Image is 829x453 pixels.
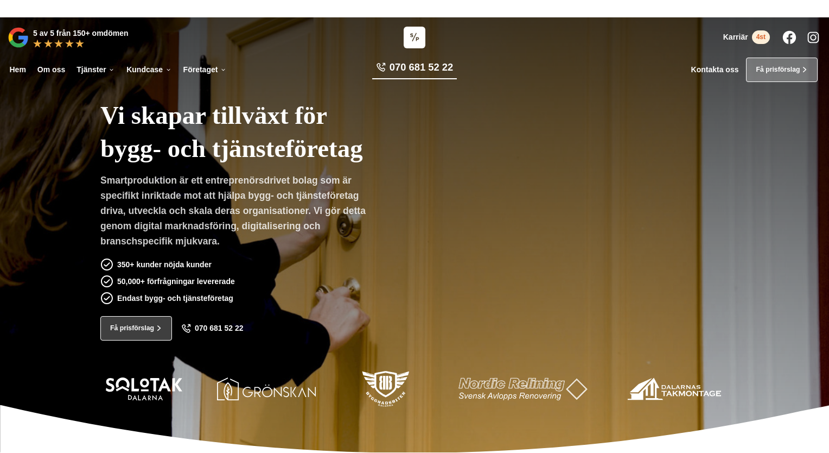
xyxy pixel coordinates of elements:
a: Hem [8,58,28,82]
h1: Vi skapar tillväxt för bygg- och tjänsteföretag [100,87,457,173]
a: Karriär 4st [723,30,770,44]
p: 50,000+ förfrågningar levererade [117,275,235,287]
a: Få prisförslag [746,58,818,82]
p: Vi vann Årets Unga Företagare i Dalarna 2024 – [4,4,825,14]
a: Om oss [35,58,67,82]
span: 070 681 52 22 [195,324,244,333]
a: 070 681 52 22 [181,324,244,334]
span: 070 681 52 22 [390,60,453,74]
span: Få prisförslag [110,323,154,334]
a: 070 681 52 22 [372,60,457,79]
span: Karriär [723,33,748,42]
a: Läs pressmeddelandet här! [447,4,535,12]
a: Kundcase [125,58,174,82]
a: Tjänster [75,58,117,82]
a: Företaget [181,58,228,82]
p: Smartproduktion är ett entreprenörsdrivet bolag som är specifikt inriktade mot att hjälpa bygg- o... [100,173,374,253]
a: Få prisförslag [100,316,172,341]
span: 4st [752,30,770,44]
p: 350+ kunder nöjda kunder [117,259,212,270]
span: Få prisförslag [756,65,800,75]
a: Kontakta oss [691,65,739,74]
p: Endast bygg- och tjänsteföretag [117,292,233,304]
p: 5 av 5 från 150+ omdömen [33,27,128,39]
